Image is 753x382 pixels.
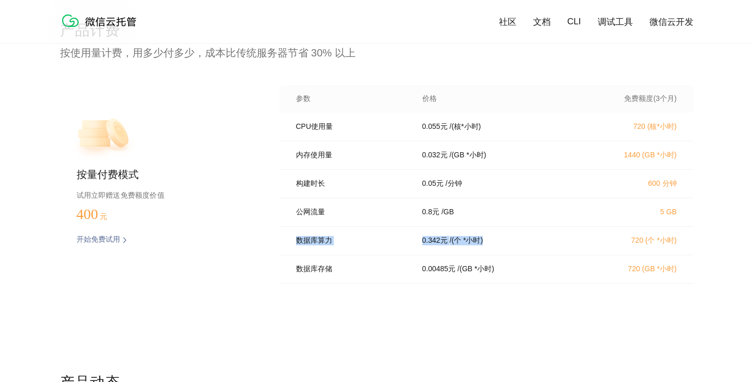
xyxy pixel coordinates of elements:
[450,236,483,245] p: / (个 *小时)
[586,265,677,274] p: 720 (GB *小时)
[296,151,408,160] p: 内存使用量
[60,46,693,60] p: 按使用量计费，用多少付多少，成本比传统服务器节省 30% 以上
[586,208,677,216] p: 5 GB
[586,122,677,131] p: 720 (核*小时)
[296,236,408,245] p: 数据库算力
[100,213,107,221] span: 元
[441,208,454,217] p: / GB
[422,236,448,245] p: 0.342 元
[296,265,408,274] p: 数据库存储
[446,179,462,188] p: / 分钟
[586,179,677,188] p: 600 分钟
[296,94,408,104] p: 参数
[586,236,677,245] p: 720 (个 *小时)
[586,94,677,104] p: 免费额度(3个月)
[422,94,437,104] p: 价格
[60,24,143,33] a: 微信云托管
[77,168,246,182] p: 按量付费模式
[422,122,448,131] p: 0.055 元
[567,17,581,27] a: CLI
[649,16,693,28] a: 微信云开发
[499,16,516,28] a: 社区
[77,188,246,202] p: 试用立即赠送免费额度价值
[422,265,456,274] p: 0.00485 元
[450,151,486,160] p: / (GB *小时)
[77,206,128,223] p: 400
[296,122,408,131] p: CPU使用量
[586,151,677,160] p: 1440 (GB *小时)
[60,10,143,31] img: 微信云托管
[296,208,408,217] p: 公网流量
[422,151,448,160] p: 0.032 元
[422,179,444,188] p: 0.05 元
[598,16,633,28] a: 调试工具
[77,235,120,245] p: 开始免费试用
[533,16,551,28] a: 文档
[296,179,408,188] p: 构建时长
[457,265,494,274] p: / (GB *小时)
[422,208,439,217] p: 0.8 元
[450,122,481,131] p: / (核*小时)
